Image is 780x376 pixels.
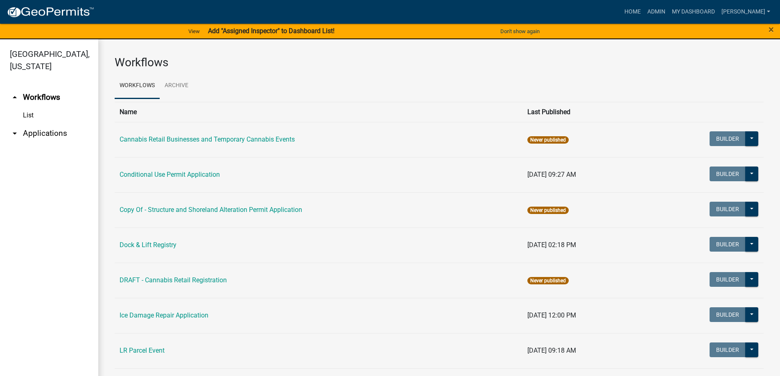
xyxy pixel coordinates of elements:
i: arrow_drop_down [10,128,20,138]
a: Dock & Lift Registry [120,241,176,249]
a: Admin [644,4,669,20]
span: Never published [527,277,569,284]
button: Builder [710,131,746,146]
a: LR Parcel Event [120,347,165,354]
a: [PERSON_NAME] [718,4,773,20]
a: View [185,25,203,38]
strong: Add "Assigned Inspector" to Dashboard List! [208,27,335,35]
h3: Workflows [115,56,764,70]
button: Don't show again [497,25,543,38]
a: Ice Damage Repair Application [120,311,208,319]
a: Home [621,4,644,20]
span: Never published [527,207,569,214]
a: Copy Of - Structure and Shoreland Alteration Permit Application [120,206,302,214]
span: [DATE] 09:18 AM [527,347,576,354]
button: Builder [710,202,746,216]
a: DRAFT - Cannabis Retail Registration [120,276,227,284]
i: arrow_drop_up [10,92,20,102]
button: Builder [710,237,746,252]
a: My Dashboard [669,4,718,20]
th: Name [115,102,522,122]
span: [DATE] 12:00 PM [527,311,576,319]
span: [DATE] 09:27 AM [527,171,576,178]
button: Builder [710,272,746,287]
a: Workflows [115,73,160,99]
button: Builder [710,307,746,322]
a: Conditional Use Permit Application [120,171,220,178]
button: Builder [710,342,746,357]
span: Never published [527,136,569,144]
a: Archive [160,73,193,99]
th: Last Published [522,102,642,122]
span: [DATE] 02:18 PM [527,241,576,249]
span: × [769,24,774,35]
button: Close [769,25,774,34]
a: Cannabis Retail Businesses and Temporary Cannabis Events [120,135,295,143]
button: Builder [710,167,746,181]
